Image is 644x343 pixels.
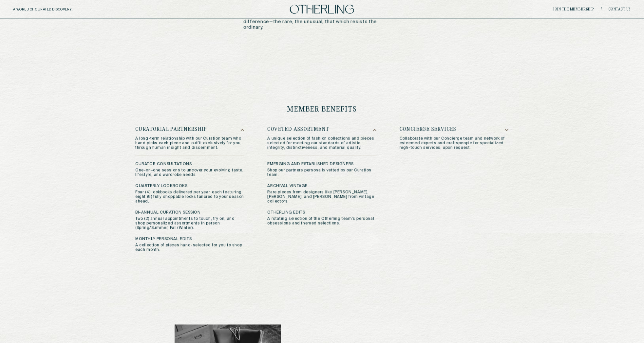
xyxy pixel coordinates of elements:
[267,217,376,226] p: A rotating selection of the Otherling team’s personal obsessions and themed selections.
[135,136,244,150] p: A long-term relationship with our Curation team who hand picks each piece and outfit exclusively ...
[267,168,376,177] p: Shop our partners personally vetted by our Curation team.
[601,7,602,12] span: /
[135,184,244,189] h6: Quarterly Lookbooks
[135,127,244,133] h5: Curatorial Partnership
[608,8,631,11] a: Contact Us
[400,127,509,133] h5: Concierge Services
[13,8,101,11] h5: A WORLD OF CURATED DISCOVERY.
[267,210,376,215] h6: Otherling Edits
[135,217,244,230] p: Two (2) annual appointments to touch, try on, and shop personalized assortments in person (Spring...
[135,168,244,177] p: One-on-one sessions to uncover your evolving taste, lifestyle, and wardrobe needs.
[553,8,595,11] a: join the membership
[267,162,376,167] h6: Emerging and Established Designers
[135,106,509,114] h3: member benefits
[290,5,354,14] img: logo
[135,243,244,252] p: A collection of pieces hand-selected for you to shop each month.
[135,237,244,242] h6: Monthly Personal Edits
[267,190,376,204] p: Rare pieces from designers like [PERSON_NAME], [PERSON_NAME], and [PERSON_NAME] from vintage coll...
[135,190,244,204] p: Four (4) lookbooks delivered per year, each featuring eight (8) fully shoppable looks tailored to...
[400,136,509,150] p: Collaborate with our Concierge team and network of esteemed experts and craftspeople for speciali...
[135,210,244,215] h6: Bi-Annual Curation Session
[267,127,376,133] h5: Coveted Assortment
[135,162,244,167] h6: Curator Consultations
[267,184,376,189] h6: Archival Vintage
[267,136,376,150] p: A unique selection of fashion collections and pieces selected for meeting our standards of artist...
